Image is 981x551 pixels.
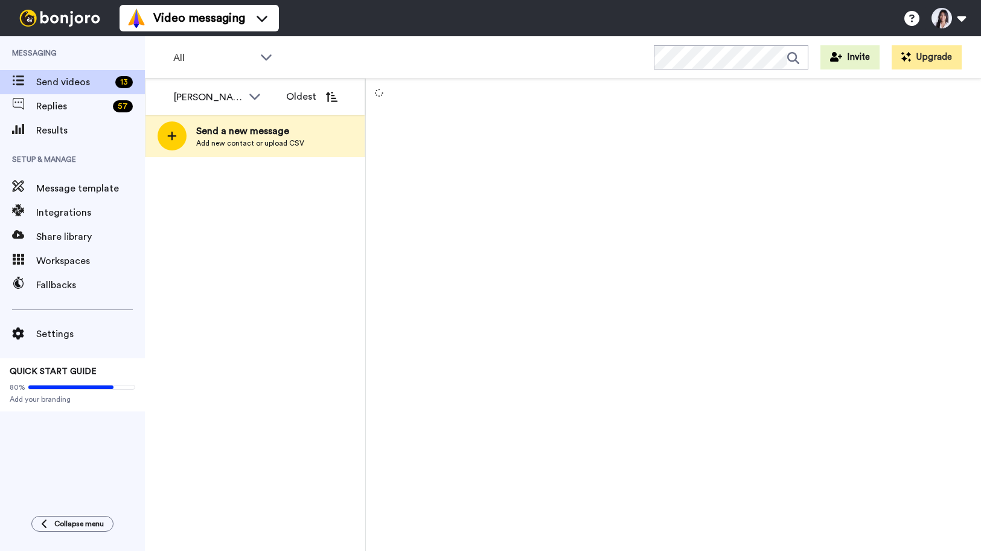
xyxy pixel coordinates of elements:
span: Results [36,123,145,138]
span: Collapse menu [54,519,104,529]
span: Share library [36,230,145,244]
img: bj-logo-header-white.svg [14,10,105,27]
span: Message template [36,181,145,196]
div: [PERSON_NAME] [174,90,243,105]
button: Invite [820,45,880,69]
span: All [173,51,254,65]
img: vm-color.svg [127,8,146,28]
button: Oldest [277,85,347,109]
span: Send videos [36,75,110,89]
button: Upgrade [892,45,962,69]
span: Workspaces [36,254,145,268]
span: Replies [36,99,108,114]
span: Settings [36,327,145,341]
span: 80% [10,382,25,392]
span: Video messaging [153,10,245,27]
span: Fallbacks [36,278,145,292]
span: QUICK START GUIDE [10,367,97,376]
button: Collapse menu [31,516,113,532]
div: 13 [115,76,133,88]
span: Add new contact or upload CSV [196,138,304,148]
span: Integrations [36,205,145,220]
span: Send a new message [196,124,304,138]
div: 57 [113,100,133,112]
span: Add your branding [10,395,135,404]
